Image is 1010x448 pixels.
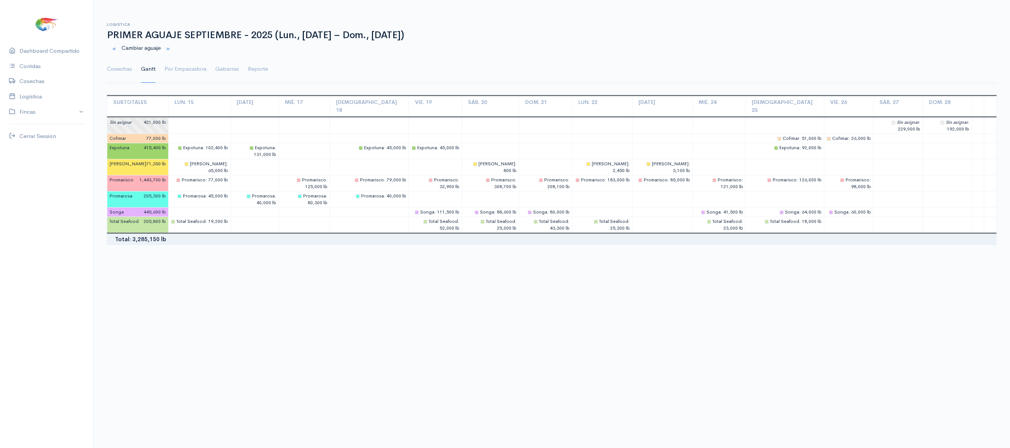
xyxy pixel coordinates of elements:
span: Promarisco [110,177,133,183]
span: Songa [834,209,849,215]
span: [PERSON_NAME] [110,160,146,167]
td: Lun. 15 [169,95,231,117]
span: [PERSON_NAME] [592,161,628,167]
a: Por Empacadora [164,56,206,83]
span: : 80,000 lb [528,209,570,215]
div: Cambiar aguaje [102,41,1001,56]
a: Gantt [141,56,155,83]
span: Promarisco [644,177,668,183]
span: Promarisco [544,177,568,183]
span: Expotuna [183,145,203,151]
span: : 126,000 lb [767,177,822,183]
a: Reporte [248,56,268,83]
span: Songa [420,209,434,215]
span: : 800 lb [473,161,517,174]
span: : 229,000 lb [892,119,920,132]
span: Total Seafood [429,218,458,224]
span: Promarosa [303,193,326,199]
span: Total Seafood [539,218,568,224]
span: : 111,500 lb [415,209,459,215]
span: Promarosa [252,193,275,199]
span: Promarisco [302,177,326,183]
span: : 45,000 lb [178,193,228,199]
span: 445,600 lb [144,209,166,215]
span: Promarisco [434,177,458,183]
span: Sin asignar [110,119,132,126]
span: : 25,300 lb [594,218,630,231]
span: 71,350 lb [146,160,166,167]
span: : 40,000 lb [356,193,406,199]
span: : 51,000 lb [777,135,822,141]
span: : 192,000 lb [940,119,969,132]
span: : 45,000 lb [412,145,459,151]
span: : 26,000 lb [827,135,871,141]
span: Promarosa [183,193,206,199]
span: 205,300 lb [144,193,166,199]
td: Lun. 22 [572,95,632,117]
span: Songa [110,209,124,215]
span: Songa [785,209,799,215]
span: 1,443,700 lb [139,177,166,183]
span: : 43,300 lb [534,218,570,231]
span: : 102,400 lb [178,145,228,151]
span: Sin asignar [946,119,968,125]
span: : 208,100 lb [539,177,570,190]
span: Promarisco [182,177,206,183]
td: [DATE] [230,95,278,117]
a: Gabarras [215,56,239,83]
span: [PERSON_NAME] [652,161,689,167]
span: : 88,600 lb [475,209,517,215]
span: Songa [706,209,721,215]
span: Cofimar [110,135,126,142]
span: : 80,300 lb [298,193,327,206]
span: : 18,000 lb [765,218,822,224]
span: Songa [533,209,547,215]
span: : 121,000 lb [712,177,743,190]
span: : 19,200 lb [171,218,228,224]
td: Vie. 26 [824,95,874,117]
span: Promarisco [846,177,869,183]
td: Sáb. 20 [462,95,519,117]
span: 77,000 lb [146,135,166,142]
span: : 308,700 lb [486,177,517,190]
span: : 85,000 lb [638,177,690,183]
h6: Logistica [107,22,997,27]
td: Dom. 28 [923,95,971,117]
td: [DATE] [632,95,692,117]
span: Total Seafood [110,218,139,225]
td: Mié. 24 [692,95,745,117]
span: Songa [480,209,494,215]
span: Total Seafood [770,218,799,224]
span: : 25,000 lb [481,218,517,231]
span: : 52,000 lb [424,218,459,231]
td: Vie. 19 [409,95,462,117]
span: [PERSON_NAME] [478,161,515,167]
td: [DEMOGRAPHIC_DATA] 18 [330,95,409,117]
td: Total: 3,285,150 lb [107,234,169,245]
span: Expotuna [364,145,384,151]
span: Promarisco [360,177,384,183]
span: : 2,450 lb [586,161,630,174]
span: Promarosa [110,193,132,199]
span: : 125,000 lb [297,177,327,190]
td: Mié. 17 [278,95,330,117]
span: : 131,000 lb [250,145,276,157]
span: : 45,000 lb [359,145,406,151]
span: 205,800 lb [144,218,166,225]
span: 421,000 lb [144,119,166,126]
span: Total Seafood [712,218,742,224]
span: Expotuna [779,145,799,151]
span: Promarosa [361,193,384,199]
td: Dom. 21 [519,95,572,117]
span: : 60,000 lb [829,209,871,215]
span: : 79,000 lb [355,177,406,183]
span: Promarisco [491,177,515,183]
span: : 183,000 lb [576,177,630,183]
span: : 32,900 lb [429,177,459,190]
span: [PERSON_NAME] [190,161,227,167]
td: Subtotales [107,95,169,117]
span: : 77,000 lb [176,177,228,183]
span: : 3,100 lb [647,161,690,174]
span: Expotuna [255,145,275,151]
span: Cofimar [783,135,799,141]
